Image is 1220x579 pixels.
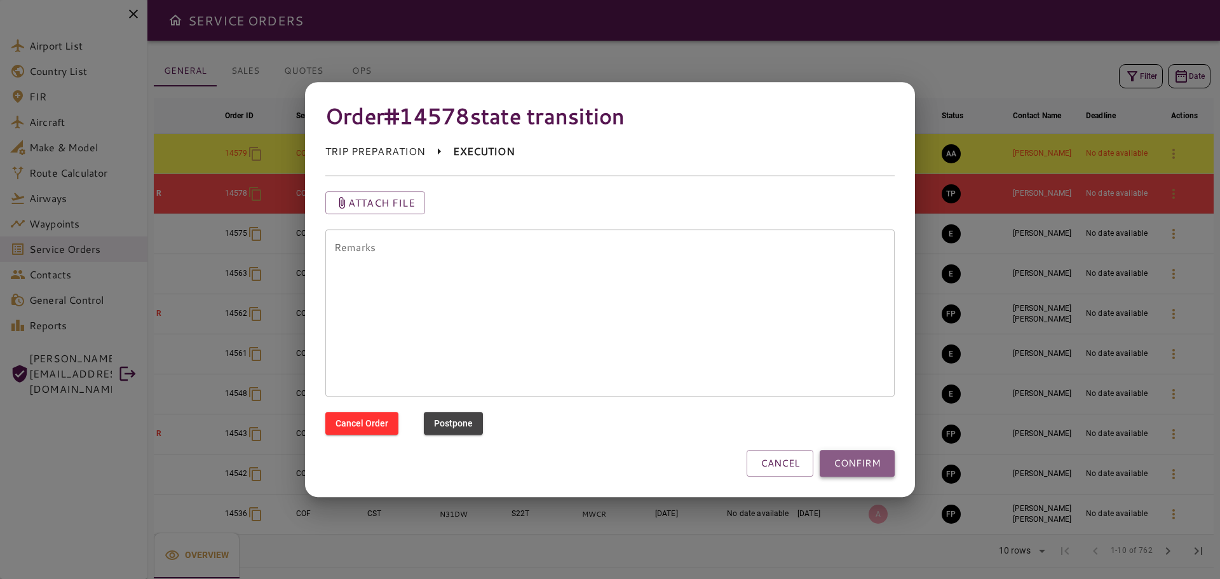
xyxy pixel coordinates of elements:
[424,412,483,435] button: Postpone
[325,144,425,160] p: TRIP PREPARATION
[820,450,895,477] button: CONFIRM
[747,450,813,477] button: CANCEL
[325,102,895,129] h4: Order #14578 state transition
[348,195,415,210] p: Attach file
[325,191,425,214] button: Attach file
[453,144,514,160] p: EXECUTION
[325,412,398,435] button: Cancel Order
